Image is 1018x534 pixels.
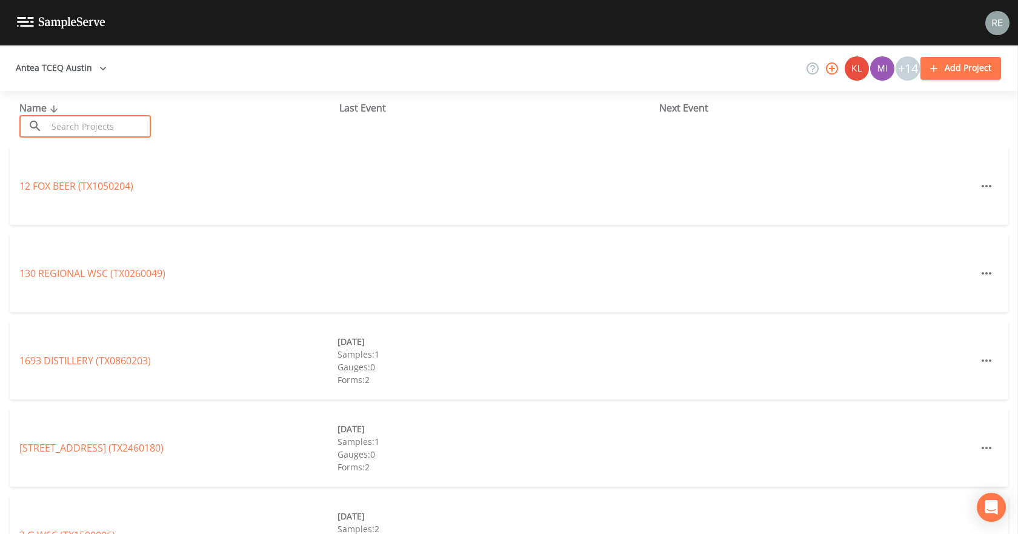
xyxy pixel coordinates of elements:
[338,422,656,435] div: [DATE]
[844,56,870,81] div: Kler Teran
[985,11,1010,35] img: e720f1e92442e99c2aab0e3b783e6548
[338,335,656,348] div: [DATE]
[17,17,105,28] img: logo
[977,493,1006,522] div: Open Intercom Messenger
[339,101,659,115] div: Last Event
[19,267,165,280] a: 130 REGIONAL WSC (TX0260049)
[338,510,656,522] div: [DATE]
[845,56,869,81] img: 9c4450d90d3b8045b2e5fa62e4f92659
[11,57,111,79] button: Antea TCEQ Austin
[19,441,164,455] a: [STREET_ADDRESS] (TX2460180)
[896,56,920,81] div: +14
[338,435,656,448] div: Samples: 1
[338,361,656,373] div: Gauges: 0
[870,56,894,81] img: a1ea4ff7c53760f38bef77ef7c6649bf
[338,461,656,473] div: Forms: 2
[659,101,979,115] div: Next Event
[338,448,656,461] div: Gauges: 0
[920,57,1001,79] button: Add Project
[338,373,656,386] div: Forms: 2
[338,348,656,361] div: Samples: 1
[19,179,133,193] a: 12 FOX BEER (TX1050204)
[870,56,895,81] div: Miriaha Caddie
[47,115,151,138] input: Search Projects
[19,354,151,367] a: 1693 DISTILLERY (TX0860203)
[19,101,61,115] span: Name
